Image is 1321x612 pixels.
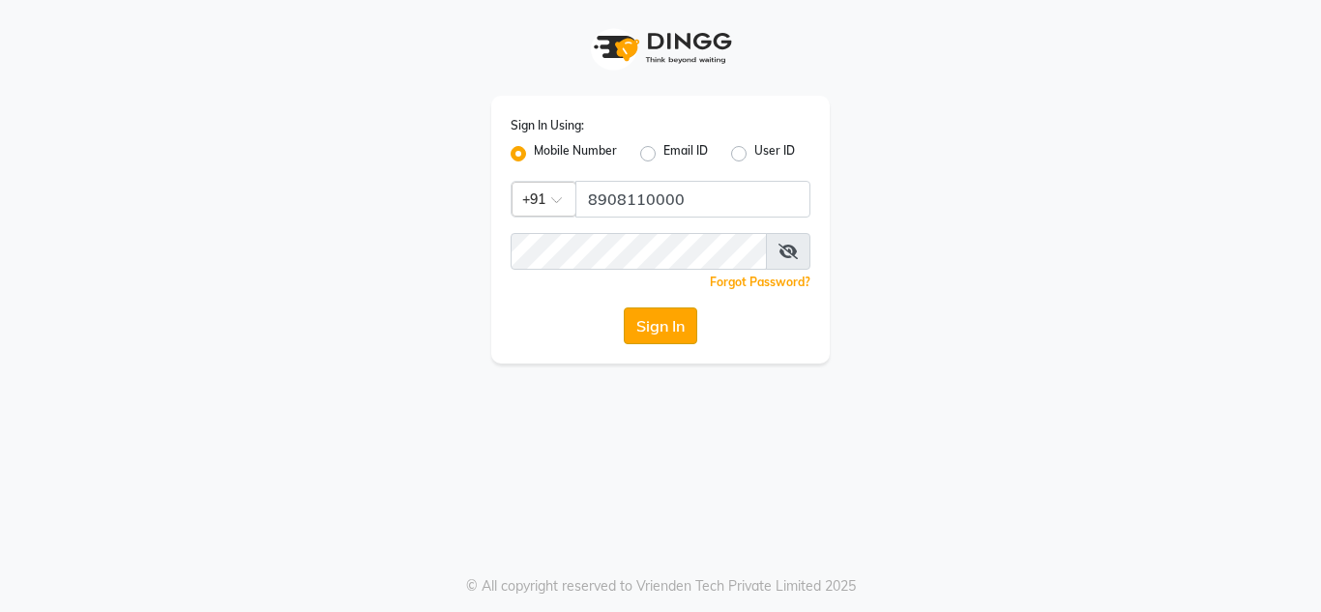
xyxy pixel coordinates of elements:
[511,117,584,134] label: Sign In Using:
[534,142,617,165] label: Mobile Number
[624,307,697,344] button: Sign In
[710,275,810,289] a: Forgot Password?
[583,19,738,76] img: logo1.svg
[575,181,810,218] input: Username
[754,142,795,165] label: User ID
[663,142,708,165] label: Email ID
[511,233,767,270] input: Username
